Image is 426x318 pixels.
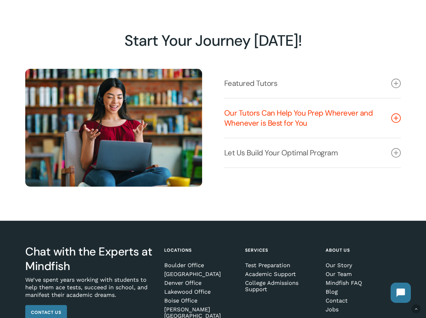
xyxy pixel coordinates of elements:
[245,280,318,292] a: College Admissions Support
[224,138,401,167] a: Let Us Build Your Optimal Program
[326,289,399,295] a: Blog
[326,262,399,268] a: Our Story
[164,262,237,268] a: Boulder Office
[326,306,399,313] a: Jobs
[245,244,318,256] h4: Services
[164,280,237,286] a: Denver Office
[25,244,157,273] h3: Chat with the Experts at Mindfish
[326,244,399,256] h4: About Us
[326,280,399,286] a: Mindfish FAQ
[164,271,237,277] a: [GEOGRAPHIC_DATA]
[326,297,399,304] a: Contact
[164,244,237,256] h4: Locations
[164,297,237,304] a: Boise Office
[245,262,318,268] a: Test Preparation
[224,99,401,138] a: Our Tutors Can Help You Prep Wherever and Whenever is Best for You
[25,32,401,50] h2: Start Your Journey [DATE]!
[25,276,157,305] p: We’ve spent years working with students to help them ace tests, succeed in school, and manifest t...
[326,271,399,277] a: Our Team
[164,289,237,295] a: Lakewood Office
[31,309,61,315] span: Contact Us
[384,276,417,309] iframe: Chatbot
[245,271,318,277] a: Academic Support
[224,69,401,98] a: Featured Tutors
[25,69,202,187] img: Online Tutoring 7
